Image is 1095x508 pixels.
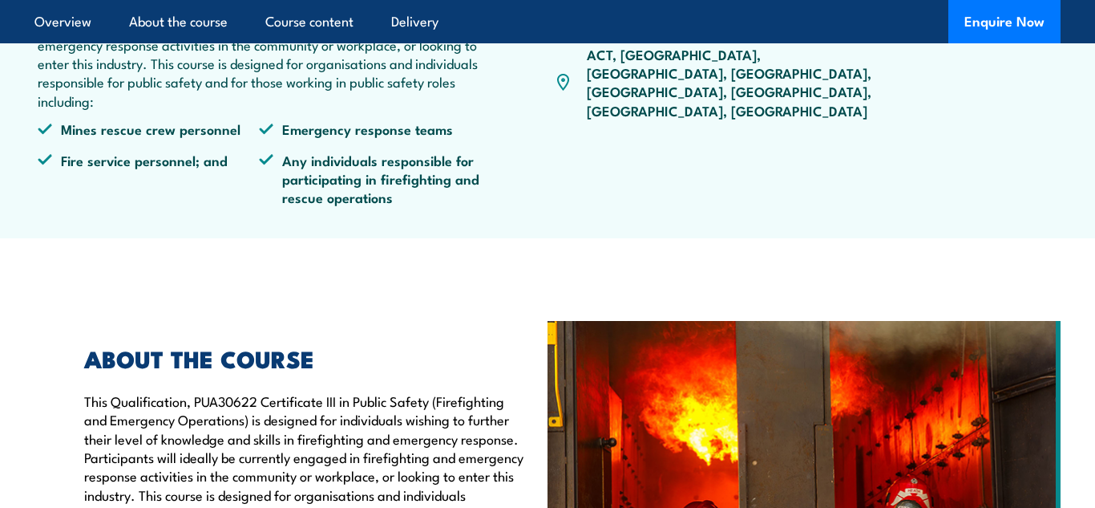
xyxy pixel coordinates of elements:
li: Mines rescue crew personnel [38,120,259,138]
li: Any individuals responsible for participating in firefighting and rescue operations [259,151,480,207]
li: Emergency response teams [259,120,480,138]
h2: ABOUT THE COURSE [84,347,523,368]
p: ACT, [GEOGRAPHIC_DATA], [GEOGRAPHIC_DATA], [GEOGRAPHIC_DATA], [GEOGRAPHIC_DATA], [GEOGRAPHIC_DATA... [587,45,902,120]
li: Fire service personnel; and [38,151,259,207]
